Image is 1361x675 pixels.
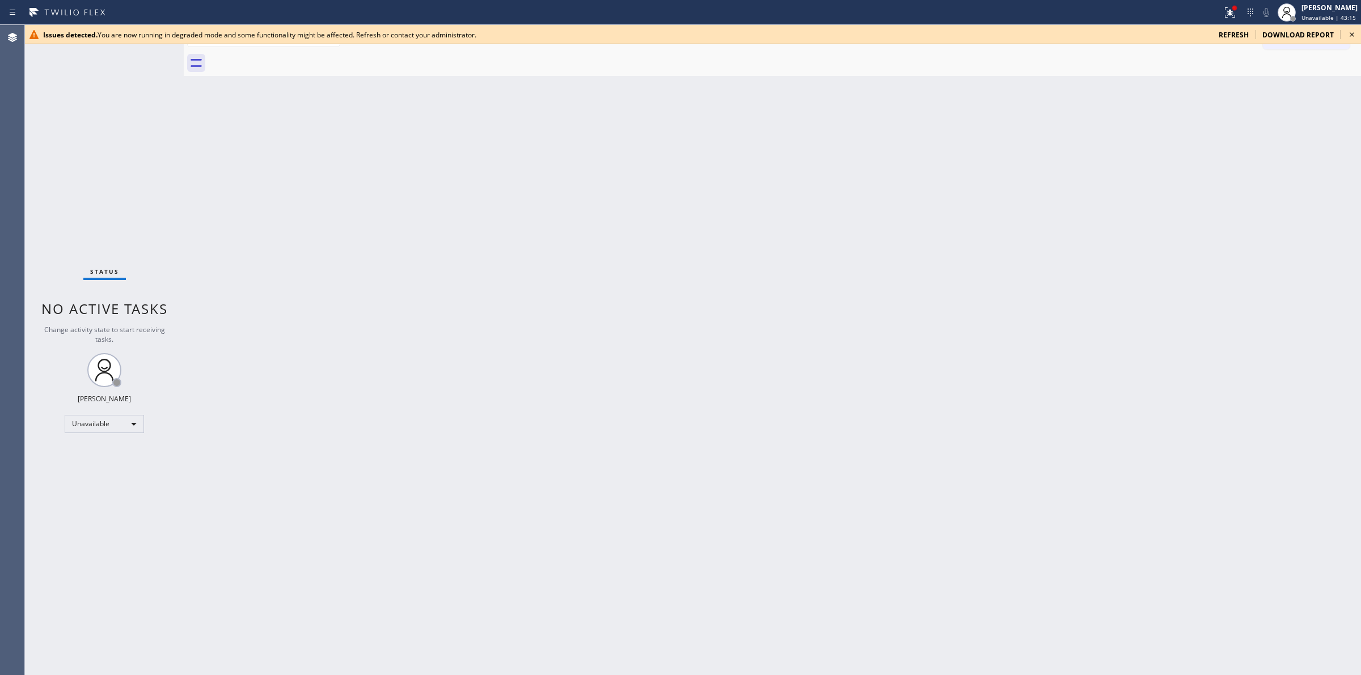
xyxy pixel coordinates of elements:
[43,30,98,40] b: Issues detected.
[43,30,1210,40] div: You are now running in degraded mode and some functionality might be affected. Refresh or contact...
[1219,30,1249,40] span: refresh
[1301,14,1356,22] span: Unavailable | 43:15
[44,325,165,344] span: Change activity state to start receiving tasks.
[1258,5,1274,20] button: Mute
[65,415,144,433] div: Unavailable
[78,394,131,404] div: [PERSON_NAME]
[1262,30,1334,40] span: download report
[1301,3,1358,12] div: [PERSON_NAME]
[41,299,168,318] span: No active tasks
[90,268,119,275] span: Status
